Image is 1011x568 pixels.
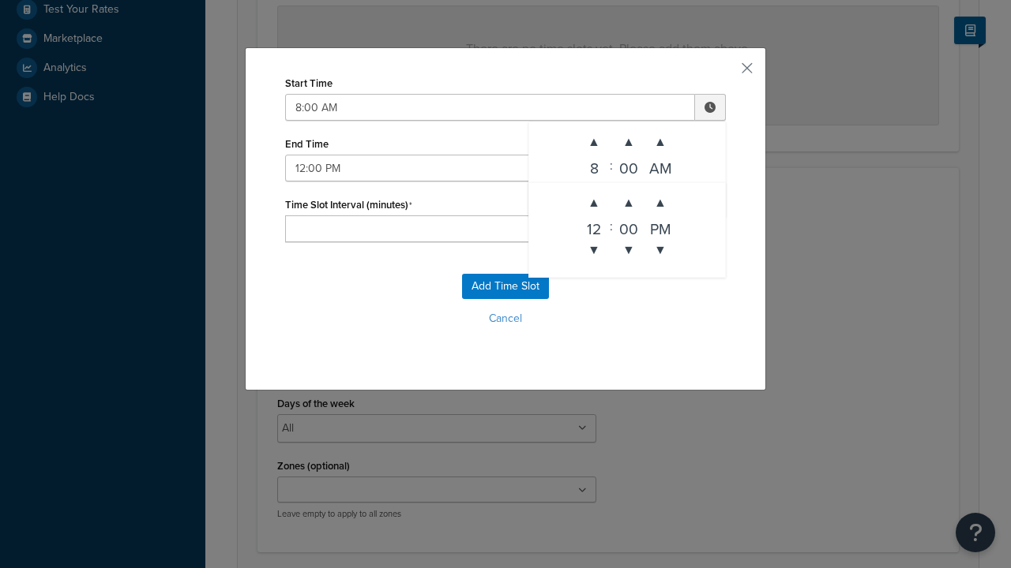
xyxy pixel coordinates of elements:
[578,187,610,219] span: ▲
[613,234,645,266] span: ▼
[578,126,610,158] span: ▲
[613,126,645,158] span: ▲
[285,138,329,150] label: End Time
[645,234,676,266] span: ▼
[578,234,610,266] span: ▼
[613,219,645,234] div: 00
[645,174,676,205] span: ▼
[613,187,645,219] span: ▲
[578,219,610,234] div: 12
[285,77,333,89] label: Start Time
[645,126,676,158] span: ▲
[610,126,613,205] div: :
[613,174,645,205] span: ▼
[285,199,412,211] label: Time Slot Interval (minutes)
[462,274,549,299] button: Add Time Slot
[613,158,645,174] div: 00
[645,158,676,174] div: AM
[578,174,610,205] span: ▼
[645,187,676,219] span: ▲
[285,307,726,331] button: Cancel
[578,158,610,174] div: 8
[610,187,613,266] div: :
[645,219,676,234] div: PM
